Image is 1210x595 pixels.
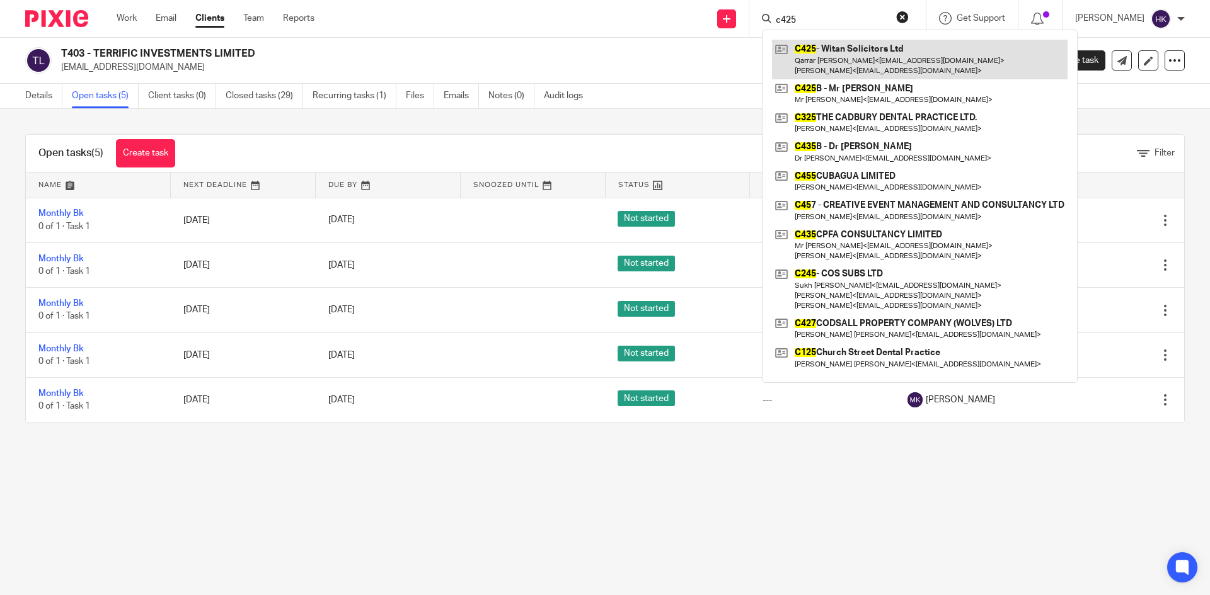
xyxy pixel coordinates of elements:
a: Recurring tasks (1) [313,84,396,108]
span: 0 of 1 · Task 1 [38,222,90,231]
span: 0 of 1 · Task 1 [38,402,90,411]
span: Not started [618,256,675,271]
a: Team [243,12,264,25]
button: Clear [896,11,909,23]
span: [PERSON_NAME] [926,394,995,406]
a: Work [117,12,137,25]
span: Filter [1155,149,1175,157]
a: Emails [444,84,479,108]
h1: Open tasks [38,147,103,160]
span: 0 of 1 · Task 1 [38,267,90,276]
span: 0 of 1 · Task 1 [38,312,90,321]
span: [DATE] [328,305,355,314]
img: Pixie [25,10,88,27]
input: Search [775,15,888,26]
span: (5) [91,148,103,158]
span: Not started [618,211,675,227]
a: Create task [116,139,175,167]
span: 0 of 1 · Task 1 [38,357,90,366]
span: Not started [618,301,675,317]
div: --- [763,394,882,406]
a: Monthly Bk [38,299,84,308]
a: Open tasks (5) [72,84,139,108]
a: Closed tasks (29) [226,84,303,108]
span: Status [618,181,650,188]
a: Clients [195,12,224,25]
td: [DATE] [171,198,316,242]
span: [DATE] [328,395,355,404]
a: Details [25,84,62,108]
td: [DATE] [171,288,316,332]
p: [EMAIL_ADDRESS][DOMAIN_NAME] [61,61,1013,74]
h2: T403 - TERRIFIC INVESTMENTS LIMITED [61,47,823,60]
span: Not started [618,346,675,361]
a: Monthly Bk [38,389,84,398]
span: Snoozed Until [473,181,539,188]
img: svg%3E [1151,9,1171,29]
span: Get Support [957,14,1005,23]
a: Audit logs [544,84,592,108]
a: Reports [283,12,314,25]
span: [DATE] [328,261,355,269]
span: [DATE] [328,216,355,225]
td: [DATE] [171,242,316,287]
p: [PERSON_NAME] [1075,12,1144,25]
img: svg%3E [907,392,923,407]
td: [DATE] [171,378,316,422]
img: svg%3E [25,47,52,74]
a: Files [406,84,434,108]
a: Monthly Bk [38,254,84,263]
span: Not started [618,390,675,406]
a: Monthly Bk [38,344,84,353]
a: Monthly Bk [38,209,84,218]
td: [DATE] [171,332,316,377]
a: Email [156,12,176,25]
a: Notes (0) [488,84,534,108]
a: Client tasks (0) [148,84,216,108]
span: [DATE] [328,351,355,360]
